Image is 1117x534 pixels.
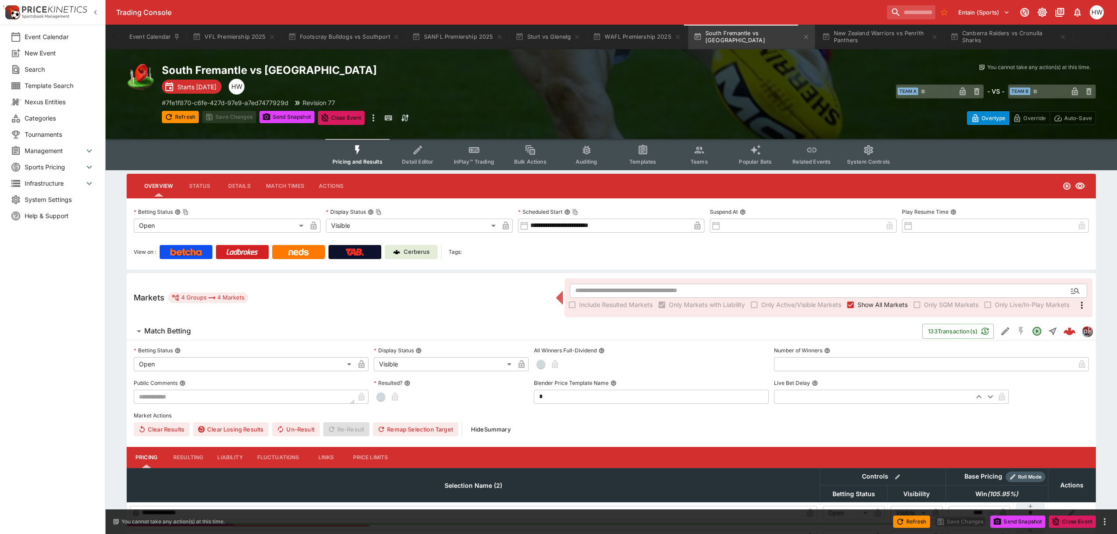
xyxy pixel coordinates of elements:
[318,111,365,125] button: Close Event
[346,249,364,256] img: TabNZ
[902,208,949,216] p: Play Resume Time
[688,25,815,49] button: South Fremantle vs [GEOGRAPHIC_DATA]
[1048,468,1095,502] th: Actions
[466,422,516,436] button: HideSummary
[572,209,578,215] button: Copy To Clipboard
[127,322,922,340] button: Match Betting
[25,130,95,139] span: Tournaments
[283,25,405,49] button: Footscray Bulldogs vs Southport
[307,447,346,468] button: Links
[325,139,897,170] div: Event type filters
[898,88,918,95] span: Team A
[219,176,259,197] button: Details
[1013,323,1029,339] button: SGM Disabled
[510,25,586,49] button: Sturt vs Glenelg
[22,6,87,13] img: PriceKinetics
[534,379,609,387] p: Blender Price Template Name
[1099,516,1110,527] button: more
[564,209,570,215] button: Scheduled StartCopy To Clipboard
[690,158,708,165] span: Teams
[326,219,499,233] div: Visible
[166,447,210,468] button: Resulting
[739,158,772,165] span: Popular Bets
[170,249,202,256] img: Betcha
[847,158,890,165] span: System Controls
[937,5,951,19] button: No Bookmarks
[404,248,430,256] p: Cerberus
[576,158,597,165] span: Auditing
[1034,4,1050,20] button: Toggle light/dark mode
[987,87,1004,96] h6: - VS -
[1015,473,1045,481] span: Roll Mode
[374,357,515,371] div: Visible
[987,489,1018,499] em: ( 105.95 %)
[1010,88,1030,95] span: Team B
[997,323,1013,339] button: Edit Detail
[162,111,199,123] button: Refresh
[22,15,69,18] img: Sportsbook Management
[25,48,95,58] span: New Event
[288,249,308,256] img: Neds
[792,158,831,165] span: Related Events
[402,158,433,165] span: Detail Editor
[1064,113,1092,123] p: Auto-Save
[124,25,186,49] button: Event Calendar
[1077,300,1087,311] svg: More
[967,111,1009,125] button: Overtype
[953,5,1015,19] button: Select Tenant
[25,32,95,41] span: Event Calendar
[599,347,605,354] button: All Winners Full-Dividend
[25,162,84,172] span: Sports Pricing
[449,245,462,259] label: Tags:
[858,300,908,309] span: Show All Markets
[25,113,95,123] span: Categories
[887,5,935,19] input: search
[134,347,173,354] p: Betting Status
[226,249,258,256] img: Ladbrokes
[373,422,458,436] button: Remap Selection Target
[162,98,288,107] p: Copy To Clipboard
[893,516,930,528] button: Refresh
[172,293,245,303] div: 4 Groups 4 Markets
[272,422,319,436] span: Un-Result
[137,176,180,197] button: Overview
[121,518,225,526] p: You cannot take any action(s) at this time.
[1052,4,1068,20] button: Documentation
[945,25,1072,49] button: Canberra Raiders vs Cronulla Sharks
[1032,326,1042,336] svg: Open
[368,111,379,125] button: more
[1082,326,1092,336] img: pricekinetics
[1063,325,1076,337] div: 6f1035b5-7323-49fa-b226-193953735d83
[1045,323,1061,339] button: Straight
[588,25,686,49] button: WAFL Premiership 2025
[134,409,1089,422] label: Market Actions
[922,324,994,339] button: 133Transaction(s)
[134,208,173,216] p: Betting Status
[416,347,422,354] button: Display Status
[1062,182,1071,190] svg: Open
[180,176,219,197] button: Status
[332,158,383,165] span: Pricing and Results
[210,447,250,468] button: Liability
[823,489,885,499] span: Betting Status
[610,380,617,386] button: Blender Price Template Name
[229,79,245,95] div: Harry Walker
[892,471,903,483] button: Bulk edit
[134,422,190,436] button: Clear Results
[134,245,156,259] label: View on :
[193,422,269,436] button: Clear Losing Results
[25,195,95,204] span: System Settings
[1070,4,1085,20] button: Notifications
[134,379,178,387] p: Public Comments
[25,211,95,220] span: Help & Support
[3,4,20,21] img: PriceKinetics Logo
[823,506,871,520] div: Open
[761,300,841,309] span: Only Active/Visible Markets
[435,480,512,491] span: Selection Name (2)
[183,209,189,215] button: Copy To Clipboard
[187,25,281,49] button: VFL Premiership 2025
[1050,111,1096,125] button: Auto-Save
[1017,4,1033,20] button: Connected to PK
[134,357,354,371] div: Open
[374,347,414,354] p: Display Status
